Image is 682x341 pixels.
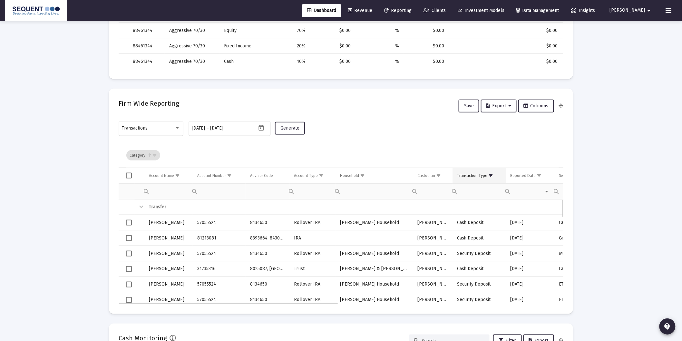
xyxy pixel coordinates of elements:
td: Filter cell [413,183,453,199]
td: Column Household [336,168,413,183]
td: Collapse [135,200,144,215]
div: % [360,27,399,34]
td: [PERSON_NAME] [413,292,453,308]
td: 57055524 [193,215,246,230]
td: Filter cell [554,183,600,199]
td: 81213081 [193,230,246,246]
td: Security Deposit [453,246,506,261]
td: Cash Deposit [453,230,506,246]
td: Cash Deposit [453,215,506,230]
td: [PERSON_NAME] [413,215,453,230]
td: 8134650 [246,277,290,292]
td: 57055524 [193,246,246,261]
span: Generate [280,125,299,131]
span: Reporting [384,8,412,13]
div: $0.00 [315,58,351,65]
td: Aggressive 70/30 [165,23,219,38]
div: $0.00 [408,27,444,34]
td: [PERSON_NAME] [413,277,453,292]
td: 8025087, [GEOGRAPHIC_DATA] [246,261,290,277]
td: Filter cell [336,183,413,199]
td: 8393664, 8430533 [246,230,290,246]
td: [PERSON_NAME] & [PERSON_NAME] [336,261,413,277]
a: Insights [566,4,600,17]
span: Export [486,103,511,109]
div: $0.00 [408,58,444,65]
td: [DATE] [506,230,554,246]
td: Rollover IRA [290,215,336,230]
td: Equity [219,23,262,38]
button: [PERSON_NAME] [602,4,661,17]
span: Data Management [516,8,559,13]
div: Account Number [197,173,226,178]
td: Filter cell [453,183,506,199]
td: Cash Deposit [453,261,506,277]
h2: Firm Wide Reporting [119,98,179,109]
button: Columns [518,100,554,112]
td: Trust [290,261,336,277]
span: Show filter options for column 'Household' [360,173,365,178]
a: Clients [418,4,451,17]
td: [PERSON_NAME] [144,246,193,261]
td: Aggressive 70/30 [165,54,219,69]
td: [PERSON_NAME] Household [336,292,413,308]
div: $0.00 [515,58,558,65]
div: Data grid toolbar [126,143,559,168]
td: Column Custodian [413,168,453,183]
span: Show filter options for column 'Custodian' [436,173,441,178]
div: Reported Date [511,173,536,178]
td: Column Security Type [554,168,600,183]
span: Transactions [122,125,148,131]
div: Select row [126,235,132,241]
td: Filter cell [144,183,193,199]
span: Columns [524,103,549,109]
td: [PERSON_NAME] [144,292,193,308]
td: 31735316 [193,261,246,277]
div: Select row [126,297,132,303]
div: Select row [126,251,132,257]
mat-icon: arrow_drop_down [645,4,653,17]
input: Start date [192,126,205,131]
td: [DATE] [506,261,554,277]
span: [PERSON_NAME] [610,8,645,13]
div: Select row [126,220,132,226]
div: Select row [126,266,132,272]
td: [PERSON_NAME] [413,261,453,277]
td: Column Advisor Code [246,168,290,183]
td: [DATE] [506,292,554,308]
td: [PERSON_NAME] [144,261,193,277]
td: Mutual Fund [554,246,600,261]
div: $0.00 [408,43,444,49]
td: Cash [219,54,262,69]
span: Show filter options for column 'Account Name' [175,173,180,178]
span: Show filter options for column 'undefined' [152,153,157,158]
div: $0.00 [315,27,351,34]
span: Show filter options for column 'Account Type' [319,173,324,178]
td: Cash [554,215,600,230]
td: Column Account Name [144,168,193,183]
span: Show filter options for column 'Reported Date' [537,173,542,178]
span: Show filter options for column 'Account Number' [227,173,232,178]
span: Investment Models [458,8,504,13]
div: $0.00 [515,43,558,49]
div: Account Type [294,173,318,178]
td: Rollover IRA [290,246,336,261]
div: % [360,43,399,49]
div: Household [340,173,359,178]
td: 88461344 [128,23,165,38]
td: [PERSON_NAME] [144,230,193,246]
div: $0.00 [315,43,351,49]
div: $0.00 [515,27,558,34]
td: [DATE] [506,215,554,230]
td: [DATE] [506,277,554,292]
button: Generate [275,122,305,135]
div: Advisor Code [250,173,273,178]
button: Export [481,100,517,112]
td: Rollover IRA [290,292,336,308]
span: Show filter options for column 'Transaction Type' [489,173,493,178]
td: [PERSON_NAME] Household [336,277,413,292]
div: Data grid [119,143,563,304]
input: End date [210,126,241,131]
td: [PERSON_NAME] [144,277,193,292]
td: [PERSON_NAME] [413,246,453,261]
